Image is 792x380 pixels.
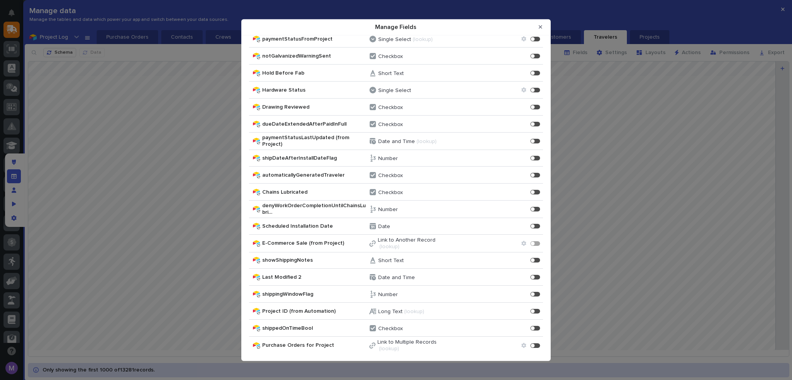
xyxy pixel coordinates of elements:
[378,223,390,230] p: Date
[262,342,369,349] span: Purchase Orders for Project
[377,339,437,345] p: Link to Multiple Records
[378,274,415,281] p: Date and Time
[262,308,369,314] span: Project ID (from Automation)
[378,308,403,315] p: Long Text
[378,206,398,213] p: Number
[404,308,424,315] p: (lookup)
[262,203,369,216] span: denyWorkOrderCompletionUntilChainsLubri…
[262,325,369,331] span: shippedOnTimeBool
[262,53,369,59] span: notGalvanizedWarningSent
[534,21,547,33] button: Close Modal
[262,70,369,76] span: Hold Before Fab
[15,132,22,138] img: 1736555164131-43832dd5-751b-4058-ba23-39d91318e5a0
[378,87,411,94] p: Single Select
[379,345,399,352] p: (lookup)
[378,36,411,43] p: Single Select
[378,257,404,264] p: Short Text
[68,132,84,138] span: [DATE]
[8,31,141,43] p: Welcome 👋
[45,182,102,196] a: 🔗Onboarding Call
[262,155,369,161] span: shipDateAfterInstallDateFlag
[64,132,67,138] span: •
[262,274,369,280] span: Last Modified 2
[8,86,22,100] img: 1736555164131-43832dd5-751b-4058-ba23-39d91318e5a0
[262,189,369,195] span: Chains Lubricated
[48,186,55,192] div: 🔗
[8,43,141,55] p: How can we help?
[378,155,398,162] p: Number
[8,186,14,192] div: 📖
[26,86,127,94] div: Start new chat
[378,291,398,298] p: Number
[5,182,45,196] a: 📖Help Docs
[262,87,369,93] span: Hardware Status
[262,36,369,42] span: paymentStatusFromProject
[378,189,403,196] p: Checkbox
[55,203,94,210] a: Powered byPylon
[262,121,369,127] span: dueDateExtendedAfterPaidInFull
[378,104,403,111] p: Checkbox
[8,7,23,23] img: Stacker
[56,185,99,193] span: Onboarding Call
[64,153,67,159] span: •
[378,53,403,60] p: Checkbox
[24,132,63,138] span: [PERSON_NAME]
[413,36,433,43] p: (lookup)
[378,237,435,243] p: Link to Another Record
[262,172,369,178] span: automaticallyGeneratedTraveler
[68,153,84,159] span: [DATE]
[378,121,403,128] p: Checkbox
[8,145,20,158] img: Matthew Hall
[24,153,63,159] span: [PERSON_NAME]
[77,204,94,210] span: Pylon
[378,325,403,332] p: Checkbox
[378,70,404,77] p: Short Text
[8,124,20,137] img: Brittany
[416,138,437,145] p: (lookup)
[8,112,52,119] div: Past conversations
[262,240,369,247] span: E-Commerce Sale (from Project)
[15,185,42,193] span: Help Docs
[262,223,369,229] span: Scheduled Installation Date
[120,111,141,120] button: See all
[262,291,369,297] span: shippingWindowFlag
[131,88,141,97] button: Start new chat
[245,19,534,34] div: Manage Fields
[378,172,403,179] p: Checkbox
[379,243,399,250] p: (lookup)
[378,138,415,145] p: Date and Time
[241,19,551,361] div: Manage Fields
[262,257,369,263] span: showShippingNotes
[262,104,369,110] span: Drawing Reviewed
[26,94,98,100] div: We're available if you need us!
[262,135,369,148] span: paymentStatusLastUpdated (from Project)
